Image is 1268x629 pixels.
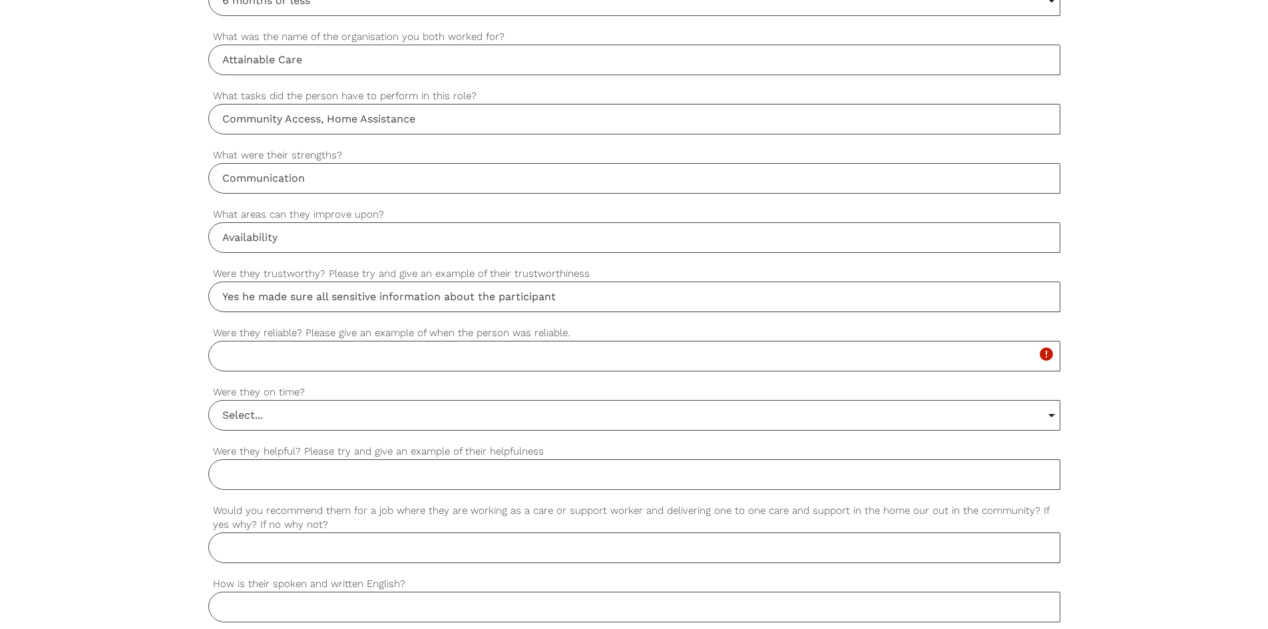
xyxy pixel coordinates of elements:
[208,385,1060,400] label: Were they on time?
[208,503,1060,532] label: Would you recommend them for a job where they are working as a care or support worker and deliver...
[208,325,1060,341] label: Were they reliable? Please give an example of when the person was reliable.
[208,266,1060,282] label: Were they trustworthy? Please try and give an example of their trustworthiness
[208,444,1060,459] label: Were they helpful? Please try and give an example of their helpfulness
[208,207,1060,222] label: What areas can they improve upon?
[208,148,1060,163] label: What were their strengths?
[208,576,1060,592] label: How is their spoken and written English?
[208,89,1060,104] label: What tasks did the person have to perform in this role?
[1038,346,1054,362] i: error
[208,29,1060,45] label: What was the name of the organisation you both worked for?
